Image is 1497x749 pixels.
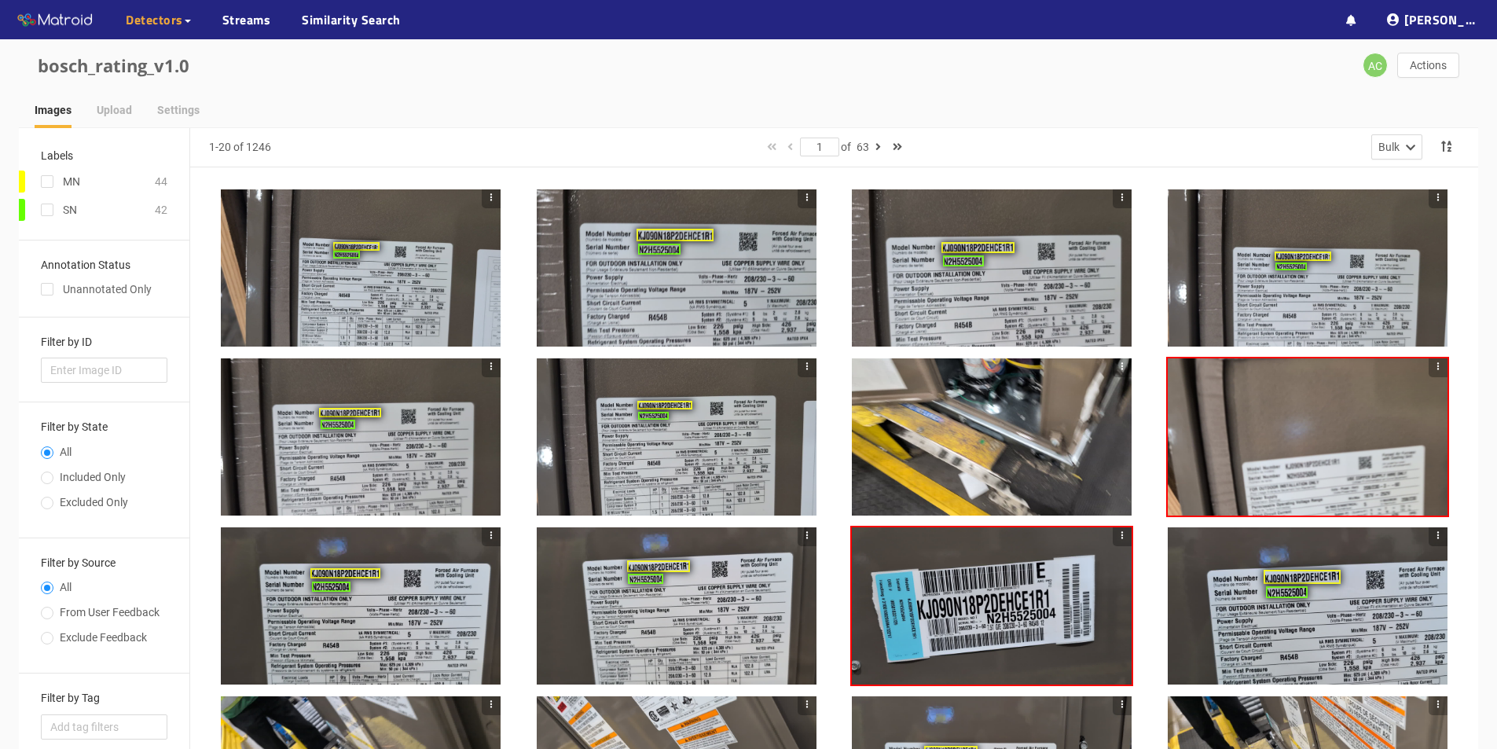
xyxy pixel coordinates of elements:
[1397,53,1459,78] button: Actions
[1371,134,1422,160] button: Bulk
[97,101,132,119] div: Upload
[1410,57,1447,74] span: Actions
[53,446,78,458] span: All
[41,421,167,433] h3: Filter by State
[155,173,167,190] div: 44
[53,496,134,509] span: Excluded Only
[41,281,167,298] div: Unannotated Only
[841,141,869,153] span: of 63
[63,201,77,218] div: SN
[38,52,749,79] div: bosch_rating_v1.0
[155,201,167,218] div: 42
[1368,53,1382,79] span: AC
[16,9,94,32] img: Matroid logo
[35,101,72,119] div: Images
[157,101,200,119] div: Settings
[302,10,401,29] a: Similarity Search
[41,147,73,164] div: Labels
[53,631,153,644] span: Exclude Feedback
[50,718,158,736] span: Add tag filters
[41,336,167,348] h3: Filter by ID
[63,173,80,190] div: MN
[53,581,78,593] span: All
[1378,138,1400,156] div: Bulk
[222,10,271,29] a: Streams
[126,10,183,29] span: Detectors
[41,557,167,569] h3: Filter by Source
[41,692,167,704] h3: Filter by Tag
[209,138,271,156] div: 1-20 of 1246
[41,358,167,383] input: Enter Image ID
[53,606,166,619] span: From User Feedback
[53,471,132,483] span: Included Only
[41,259,167,271] h3: Annotation Status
